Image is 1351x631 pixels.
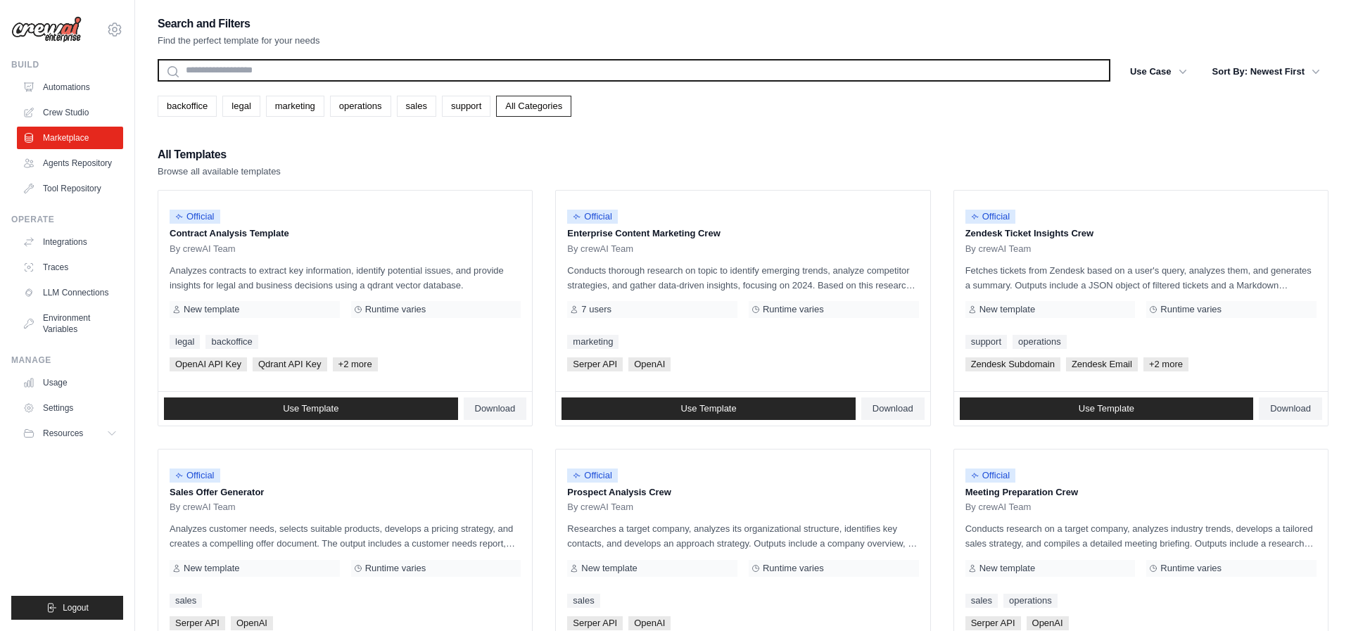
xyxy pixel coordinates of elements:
a: operations [1003,594,1058,608]
span: New template [979,563,1035,574]
span: Zendesk Email [1066,357,1138,371]
span: Runtime varies [763,304,824,315]
a: operations [330,96,391,117]
a: sales [397,96,436,117]
span: New template [184,304,239,315]
span: By crewAI Team [567,243,633,255]
a: Download [861,397,925,420]
a: sales [170,594,202,608]
span: +2 more [1143,357,1188,371]
a: marketing [567,335,619,349]
span: OpenAI [1027,616,1069,630]
p: Conducts thorough research on topic to identify emerging trends, analyze competitor strategies, a... [567,263,918,293]
h2: All Templates [158,145,281,165]
span: Official [965,210,1016,224]
a: Settings [17,397,123,419]
span: Qdrant API Key [253,357,327,371]
a: sales [965,594,998,608]
a: Download [464,397,527,420]
span: New template [184,563,239,574]
span: Runtime varies [365,304,426,315]
a: Use Template [960,397,1254,420]
span: OpenAI [231,616,273,630]
button: Sort By: Newest First [1204,59,1328,84]
p: Fetches tickets from Zendesk based on a user's query, analyzes them, and generates a summary. Out... [965,263,1317,293]
p: Browse all available templates [158,165,281,179]
a: marketing [266,96,324,117]
a: Download [1259,397,1322,420]
a: Use Template [562,397,856,420]
div: Build [11,59,123,70]
span: Serper API [965,616,1021,630]
a: Usage [17,371,123,394]
p: Enterprise Content Marketing Crew [567,227,918,241]
span: Runtime varies [1160,563,1222,574]
span: Download [873,403,913,414]
p: Contract Analysis Template [170,227,521,241]
a: Integrations [17,231,123,253]
span: By crewAI Team [965,502,1032,513]
a: backoffice [205,335,258,349]
span: Official [567,469,618,483]
span: By crewAI Team [567,502,633,513]
span: Download [475,403,516,414]
p: Meeting Preparation Crew [965,485,1317,499]
span: By crewAI Team [170,243,236,255]
a: Environment Variables [17,307,123,340]
p: Sales Offer Generator [170,485,521,499]
a: Automations [17,76,123,98]
a: legal [170,335,200,349]
a: Agents Repository [17,152,123,174]
span: Download [1270,403,1311,414]
span: Official [170,210,220,224]
a: backoffice [158,96,217,117]
p: Analyzes customer needs, selects suitable products, develops a pricing strategy, and creates a co... [170,521,521,551]
span: Serper API [567,357,623,371]
button: Logout [11,596,123,620]
span: OpenAI API Key [170,357,247,371]
div: Operate [11,214,123,225]
span: Use Template [283,403,338,414]
span: OpenAI [628,357,671,371]
span: Zendesk Subdomain [965,357,1060,371]
span: By crewAI Team [965,243,1032,255]
a: support [965,335,1007,349]
a: Use Template [164,397,458,420]
a: legal [222,96,260,117]
span: Runtime varies [365,563,426,574]
span: Runtime varies [1160,304,1222,315]
a: sales [567,594,600,608]
p: Find the perfect template for your needs [158,34,320,48]
a: Crew Studio [17,101,123,124]
span: Official [965,469,1016,483]
a: operations [1013,335,1067,349]
span: Resources [43,428,83,439]
a: Traces [17,256,123,279]
button: Resources [17,422,123,445]
a: Marketplace [17,127,123,149]
h2: Search and Filters [158,14,320,34]
a: All Categories [496,96,571,117]
p: Zendesk Ticket Insights Crew [965,227,1317,241]
span: Official [170,469,220,483]
p: Prospect Analysis Crew [567,485,918,499]
div: Manage [11,355,123,366]
span: Serper API [567,616,623,630]
span: New template [979,304,1035,315]
span: Use Template [1079,403,1134,414]
span: New template [581,563,637,574]
a: support [442,96,490,117]
span: Serper API [170,616,225,630]
span: Runtime varies [763,563,824,574]
span: Official [567,210,618,224]
span: 7 users [581,304,611,315]
p: Researches a target company, analyzes its organizational structure, identifies key contacts, and ... [567,521,918,551]
a: Tool Repository [17,177,123,200]
p: Analyzes contracts to extract key information, identify potential issues, and provide insights fo... [170,263,521,293]
span: +2 more [333,357,378,371]
span: Logout [63,602,89,613]
span: Use Template [680,403,736,414]
span: By crewAI Team [170,502,236,513]
button: Use Case [1122,59,1195,84]
p: Conducts research on a target company, analyzes industry trends, develops a tailored sales strate... [965,521,1317,551]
